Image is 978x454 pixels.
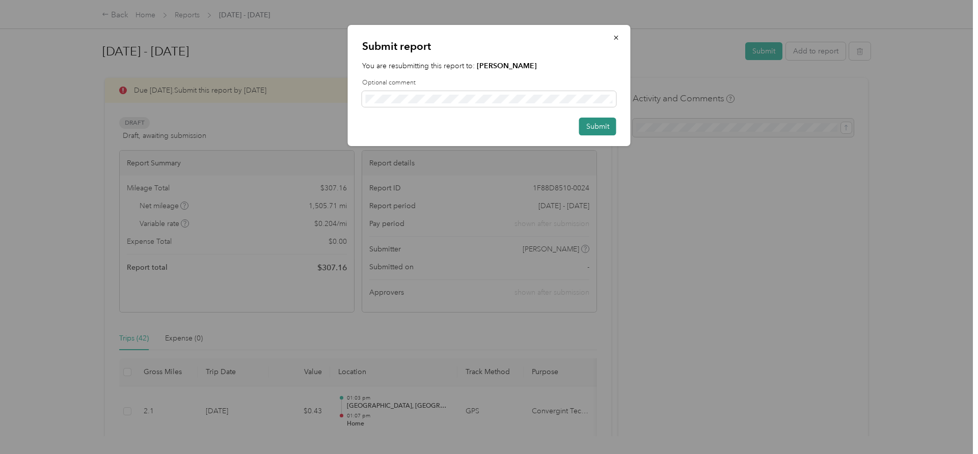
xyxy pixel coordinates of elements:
[477,62,537,70] strong: [PERSON_NAME]
[362,39,616,53] p: Submit report
[362,78,616,88] label: Optional comment
[921,397,978,454] iframe: Everlance-gr Chat Button Frame
[362,61,616,71] p: You are resubmitting this report to:
[579,118,616,135] button: Submit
